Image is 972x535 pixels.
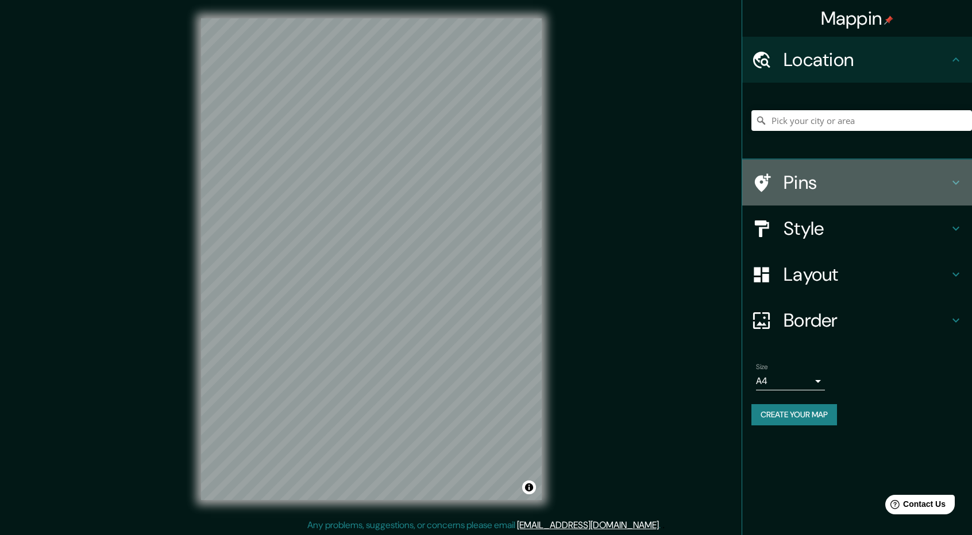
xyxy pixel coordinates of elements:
[884,15,893,25] img: pin-icon.png
[661,518,662,532] div: .
[742,206,972,251] div: Style
[522,480,536,494] button: Toggle attribution
[201,18,542,500] canvas: Map
[742,160,972,206] div: Pins
[662,518,665,532] div: .
[751,110,972,131] input: Pick your city or area
[784,171,949,194] h4: Pins
[751,404,837,425] button: Create your map
[784,48,949,71] h4: Location
[821,7,894,30] h4: Mappin
[307,518,661,532] p: Any problems, suggestions, or concerns please email .
[784,263,949,286] h4: Layout
[756,362,768,372] label: Size
[784,217,949,240] h4: Style
[742,37,972,83] div: Location
[742,297,972,343] div: Border
[742,251,972,297] div: Layout
[517,519,659,531] a: [EMAIL_ADDRESS][DOMAIN_NAME]
[756,372,825,390] div: A4
[870,490,959,522] iframe: Help widget launcher
[784,309,949,332] h4: Border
